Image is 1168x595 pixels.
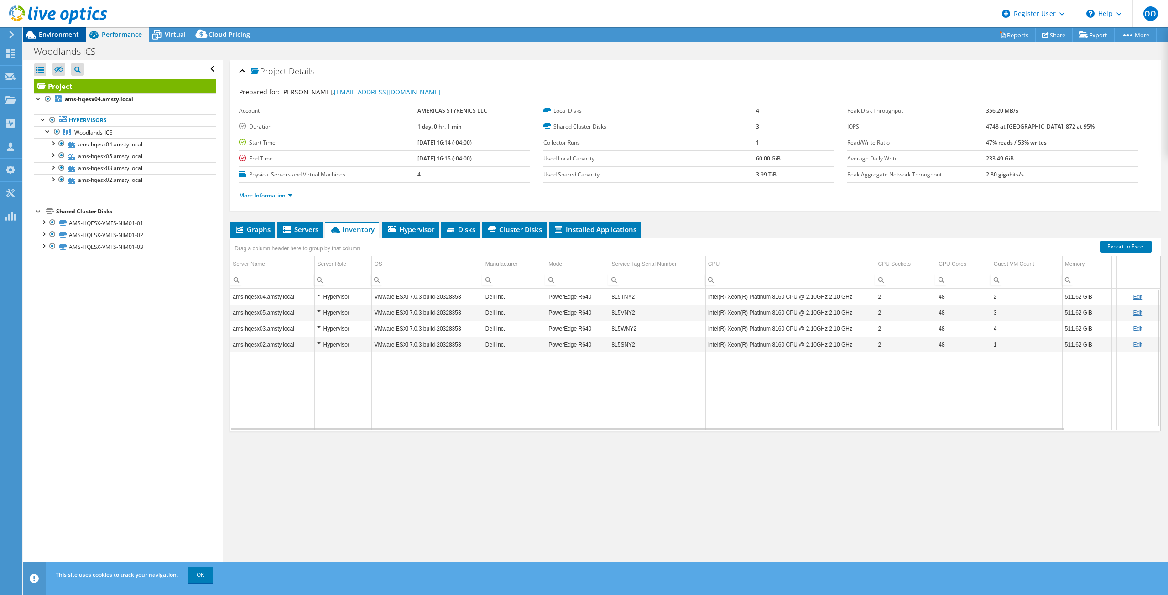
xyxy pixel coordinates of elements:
b: 233.49 GiB [986,155,1014,162]
label: Used Shared Capacity [543,170,756,179]
td: Server Role Column [315,256,372,272]
td: Column CPU Cores, Value 48 [936,321,991,336]
td: Column OS, Filter cell [372,272,483,288]
div: CPU [708,259,720,269]
td: Column Server Name, Value ams-hqesx05.amsty.local [230,305,315,321]
span: Woodlands-ICS [74,129,113,136]
td: Column Memory, Value 511.62 GiB [1062,305,1111,321]
td: Column Server Role, Value Hypervisor [315,289,372,305]
td: Column OS, Value VMware ESXi 7.0.3 build-20328353 [372,321,483,336]
a: Export to Excel [1100,241,1152,253]
span: OO [1143,6,1158,21]
td: Column Server Role, Value Hypervisor [315,321,372,336]
div: Drag a column header here to group by that column [232,242,362,255]
td: Column CPU, Value Intel(R) Xeon(R) Platinum 8160 CPU @ 2.10GHz 2.10 GHz [705,336,876,352]
div: Hypervisor [317,291,369,302]
b: 4 [756,107,759,114]
label: Shared Cluster Disks [543,122,756,131]
td: CPU Sockets Column [876,256,936,272]
a: OK [188,567,213,583]
div: Hypervisor [317,339,369,350]
label: Used Local Capacity [543,154,756,163]
span: Details [289,66,314,77]
label: Peak Aggregate Network Throughput [847,170,986,179]
b: 356.20 MB/s [986,107,1018,114]
a: AMS-HQESX-VMFS-NIM01-02 [34,229,216,241]
a: ams-hqesx04.amsty.local [34,138,216,150]
div: Manufacturer [485,259,518,269]
div: Model [548,259,563,269]
td: Column CPU Cores, Value 48 [936,305,991,321]
label: Account [239,106,417,115]
span: Project [251,67,287,76]
td: Column Manufacturer, Value Dell Inc. [483,321,546,336]
span: Cloud Pricing [209,30,250,39]
td: Column CPU Cores, Value 48 [936,336,991,352]
b: ams-hqesx04.amsty.local [65,95,133,103]
td: Column CPU, Filter cell [705,272,876,288]
td: Column Model, Value PowerEdge R640 [546,305,609,321]
a: Share [1035,28,1073,42]
td: Column Service Tag Serial Number, Value 8L5SNY2 [609,336,705,352]
td: Column CPU Cores, Filter cell [936,272,991,288]
a: Project [34,79,216,93]
a: Woodlands-ICS [34,126,216,138]
td: Column Memory, Value 511.62 GiB [1062,289,1111,305]
a: ams-hqesx03.amsty.local [34,162,216,174]
b: 4 [417,171,421,178]
td: CPU Cores Column [936,256,991,272]
label: Prepared for: [239,88,280,96]
label: Peak Disk Throughput [847,106,986,115]
a: Edit [1133,294,1142,300]
b: [DATE] 16:14 (-04:00) [417,139,472,146]
label: IOPS [847,122,986,131]
b: 47% reads / 53% writes [986,139,1047,146]
td: Column CPU, Value Intel(R) Xeon(R) Platinum 8160 CPU @ 2.10GHz 2.10 GHz [705,321,876,336]
div: CPU Cores [939,259,966,269]
td: Column Server Name, Value ams-hqesx03.amsty.local [230,321,315,336]
label: Average Daily Write [847,154,986,163]
label: Physical Servers and Virtual Machines [239,170,417,179]
div: Service Tag Serial Number [611,259,677,269]
a: AMS-HQESX-VMFS-NIM01-01 [34,217,216,229]
td: Column Manufacturer, Filter cell [483,272,546,288]
a: More Information [239,191,292,199]
td: Column Memory, Value 511.62 GiB [1062,336,1111,352]
td: Column Manufacturer, Value Dell Inc. [483,289,546,305]
div: Hypervisor [317,307,369,318]
div: Shared Cluster Disks [56,206,216,217]
td: Column CPU Sockets, Filter cell [876,272,936,288]
a: Hypervisors [34,114,216,126]
label: Collector Runs [543,138,756,147]
label: End Time [239,154,417,163]
td: Column Model, Value PowerEdge R640 [546,289,609,305]
label: Duration [239,122,417,131]
span: [PERSON_NAME], [281,88,441,96]
td: Column Service Tag Serial Number, Filter cell [609,272,705,288]
td: Column Server Role, Filter cell [315,272,372,288]
td: Column CPU Cores, Value 48 [936,289,991,305]
b: [DATE] 16:15 (-04:00) [417,155,472,162]
td: Column CPU Sockets, Value 2 [876,321,936,336]
b: 60.00 GiB [756,155,781,162]
span: Installed Applications [553,225,636,234]
td: Column OS, Value VMware ESXi 7.0.3 build-20328353 [372,305,483,321]
td: Column Service Tag Serial Number, Value 8L5WNY2 [609,321,705,336]
a: Edit [1133,341,1142,348]
a: [EMAIL_ADDRESS][DOMAIN_NAME] [334,88,441,96]
span: This site uses cookies to track your navigation. [56,571,178,579]
span: Inventory [330,225,375,234]
span: Performance [102,30,142,39]
a: More [1114,28,1157,42]
div: OS [374,259,382,269]
td: Column Manufacturer, Value Dell Inc. [483,305,546,321]
td: Memory Column [1062,256,1111,272]
b: 2.80 gigabits/s [986,171,1024,178]
td: Column CPU Sockets, Value 2 [876,289,936,305]
div: Server Name [233,259,265,269]
a: Edit [1133,310,1142,316]
td: Column Guest VM Count, Filter cell [991,272,1062,288]
b: AMERICAS STYRENICS LLC [417,107,487,114]
div: Server Role [317,259,346,269]
span: Environment [39,30,79,39]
